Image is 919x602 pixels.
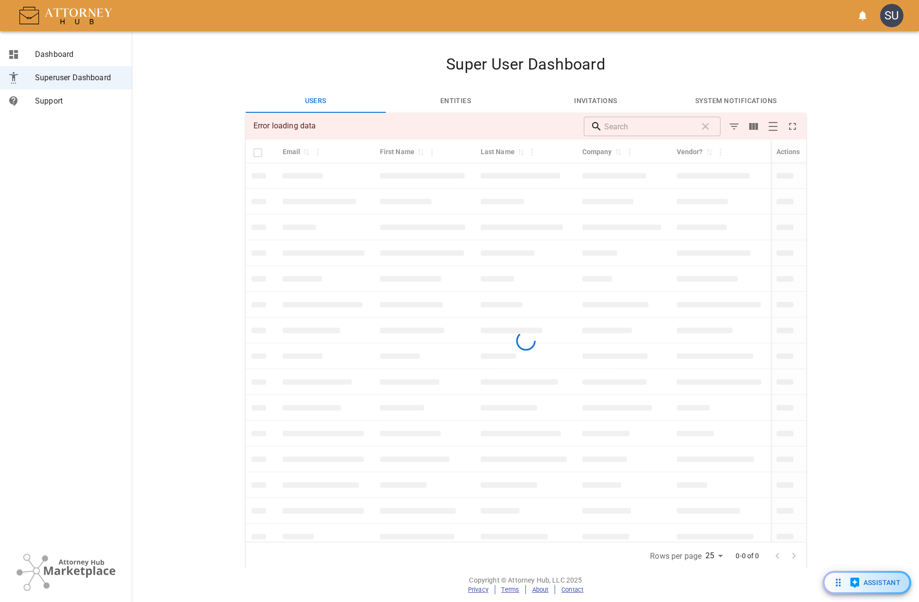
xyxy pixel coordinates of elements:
button: Invitations [526,89,666,113]
a: About [532,586,549,593]
img: AttorneyHub Logo [19,7,112,24]
span: Go to previous page [769,550,786,560]
span: Go to next page [786,550,802,560]
button: Users [246,89,386,113]
span: Clear search [697,118,714,135]
span: Support [35,95,124,107]
img: Attorney Hub Marketplace [17,554,115,591]
button: Toggle full screen [783,117,802,136]
span: No records to display [514,329,538,353]
a: Contact [561,586,583,593]
div: Error loading data [246,117,798,136]
span: Dashboard [35,49,124,60]
label: Rows per page [650,550,702,562]
button: System Notifications [666,89,806,113]
button: Show/Hide columns [744,117,763,136]
input: Search [604,117,693,136]
button: Show/Hide filters [724,117,744,136]
a: Privacy [468,586,488,593]
a: Terms [501,586,519,593]
h4: Super User Dashboard [246,54,806,74]
div: Rows per page [705,548,726,564]
button: Toggle density [763,117,783,136]
button: open notifications menu [851,4,874,27]
button: Entities [386,89,526,113]
span: Superuser Dashboard [35,72,124,84]
p: Copyright © Attorney Hub, LLC 2025 [132,575,919,585]
div: SU [880,4,903,27]
span: 0-0 of 0 [732,551,763,561]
